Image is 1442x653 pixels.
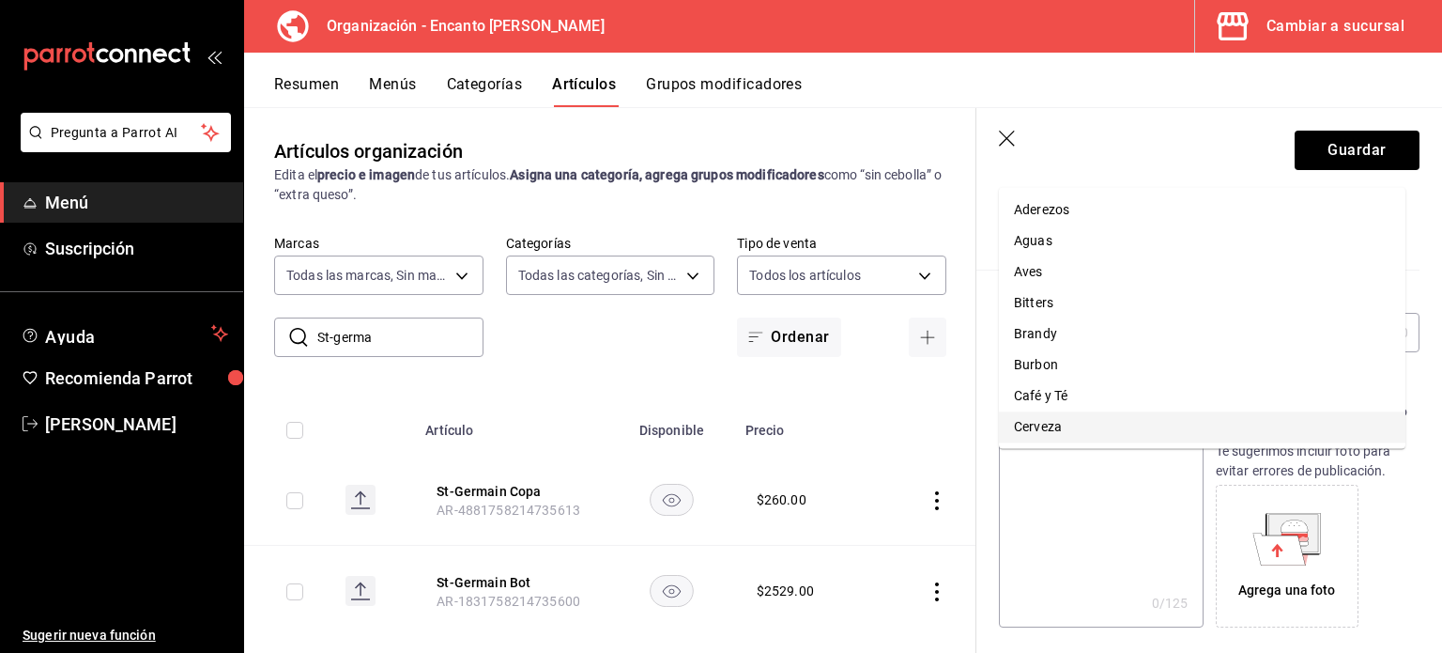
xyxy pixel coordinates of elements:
button: Resumen [274,75,339,107]
label: Marcas [274,237,483,250]
label: Tipo de venta [737,237,946,250]
span: [PERSON_NAME] [45,412,228,437]
li: Cerveza [999,412,1405,443]
button: edit-product-location [437,573,587,592]
button: Menús [369,75,416,107]
button: Grupos modificadores [646,75,802,107]
div: Cambiar a sucursal [1266,13,1404,39]
li: Coctel sin Alcohol [999,443,1405,474]
span: AR-4881758214735613 [437,503,580,518]
li: Café y Té [999,381,1405,412]
button: actions [928,583,946,601]
div: $ 2529.00 [757,582,814,600]
span: Todas las categorías, Sin categoría [518,266,681,285]
span: Menú [45,190,228,215]
label: Categorías [506,237,715,250]
li: Aguas [999,225,1405,257]
li: Aves [999,257,1405,288]
span: Sugerir nueva función [23,626,228,645]
button: open_drawer_menu [207,49,222,64]
span: Ayuda [45,322,204,345]
strong: Asigna una categoría, agrega grupos modificadores [510,167,823,182]
th: Disponible [609,395,733,455]
div: Edita el de tus artículos. como “sin cebolla” o “extra queso”. [274,165,946,205]
span: AR-1831758214735600 [437,594,580,609]
button: availability-product [650,575,694,607]
th: Precio [734,395,877,455]
th: Artículo [414,395,609,455]
li: Aderezos [999,194,1405,225]
div: Artículos organización [274,137,463,165]
input: Buscar artículo [317,319,483,356]
button: actions [928,491,946,510]
button: Pregunta a Parrot AI [21,113,231,152]
li: Bitters [999,288,1405,319]
a: Pregunta a Parrot AI [13,136,231,156]
button: edit-product-location [437,482,587,501]
span: Recomienda Parrot [45,365,228,391]
strong: precio e imagen [317,167,415,182]
span: Suscripción [45,236,228,261]
li: Burbon [999,350,1405,381]
div: 0 /125 [1152,594,1189,613]
button: Ordenar [737,318,840,357]
div: $ 260.00 [757,490,806,509]
button: Guardar [1295,131,1419,170]
span: Todos los artículos [749,266,861,285]
div: navigation tabs [274,75,1442,107]
span: Pregunta a Parrot AI [51,123,202,143]
div: Agrega una foto [1238,581,1336,600]
button: availability-product [650,484,694,516]
button: Categorías [447,75,523,107]
li: Brandy [999,319,1405,350]
h3: Organización - Encanto [PERSON_NAME] [312,15,605,38]
div: Agrega una foto [1220,490,1354,623]
span: Todas las marcas, Sin marca [286,266,449,285]
button: Artículos [552,75,616,107]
